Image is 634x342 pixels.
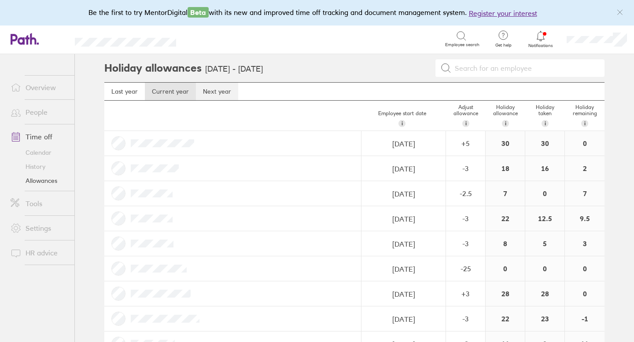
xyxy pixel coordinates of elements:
[505,120,506,127] span: i
[362,257,445,281] input: dd/mm/yyyy
[525,231,564,256] div: 5
[565,231,605,256] div: 3
[469,8,537,18] button: Register your interest
[446,215,485,222] div: -3
[565,281,605,306] div: 0
[446,265,485,273] div: -25
[565,181,605,206] div: 7
[525,181,564,206] div: 0
[362,207,445,231] input: dd/mm/yyyy
[445,42,479,47] span: Employee search
[446,315,485,323] div: -3
[489,43,518,48] span: Get help
[188,7,209,18] span: Beta
[446,189,485,197] div: -2.5
[486,101,525,131] div: Holiday allowance
[486,156,525,181] div: 18
[545,120,546,127] span: i
[362,131,445,156] input: dd/mm/yyyy
[525,281,564,306] div: 28
[446,101,486,131] div: Adjust allowance
[486,306,525,331] div: 22
[4,219,74,237] a: Settings
[4,103,74,121] a: People
[4,146,74,160] a: Calendar
[362,232,445,256] input: dd/mm/yyyy
[525,256,564,281] div: 0
[565,101,605,131] div: Holiday remaining
[4,79,74,96] a: Overview
[465,120,467,127] span: i
[525,101,565,131] div: Holiday taken
[565,131,605,156] div: 0
[584,120,586,127] span: i
[486,281,525,306] div: 28
[4,244,74,262] a: HR advice
[88,7,546,18] div: Be the first to try MentorDigital with its new and improved time off tracking and document manage...
[362,282,445,306] input: dd/mm/yyyy
[446,164,485,172] div: -3
[200,35,222,43] div: Search
[358,107,446,131] div: Employee start date
[565,306,605,331] div: -1
[104,83,145,100] a: Last year
[4,128,74,146] a: Time off
[486,181,525,206] div: 7
[362,156,445,181] input: dd/mm/yyyy
[527,30,555,48] a: Notifications
[525,206,564,231] div: 12.5
[565,156,605,181] div: 2
[196,83,238,100] a: Next year
[565,206,605,231] div: 9.5
[205,65,263,74] h3: [DATE] - [DATE]
[486,231,525,256] div: 8
[446,240,485,247] div: -3
[104,54,202,82] h2: Holiday allowances
[362,307,445,331] input: dd/mm/yyyy
[446,139,485,147] div: + 5
[486,206,525,231] div: 22
[565,256,605,281] div: 0
[527,43,555,48] span: Notifications
[451,60,599,76] input: Search for an employee
[402,120,403,127] span: i
[525,156,564,181] div: 16
[486,256,525,281] div: 0
[362,182,445,206] input: dd/mm/yyyy
[446,290,485,298] div: + 3
[4,195,74,212] a: Tools
[145,83,196,100] a: Current year
[4,174,74,188] a: Allowances
[486,131,525,156] div: 30
[525,131,564,156] div: 30
[525,306,564,331] div: 23
[4,160,74,174] a: History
